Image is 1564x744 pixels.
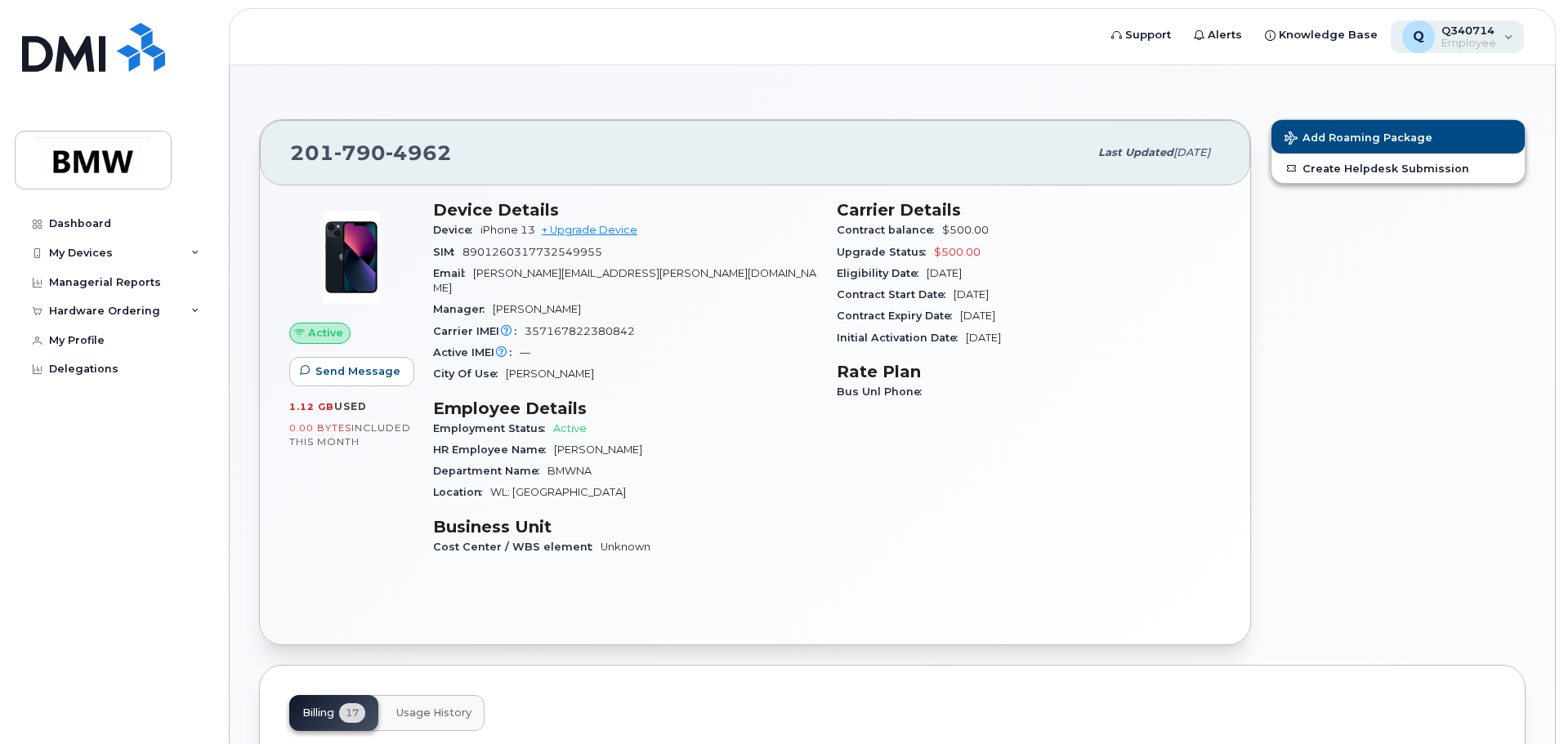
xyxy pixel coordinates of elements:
button: Send Message [289,357,414,386]
span: [PERSON_NAME][EMAIL_ADDRESS][PERSON_NAME][DOMAIN_NAME] [433,267,816,294]
span: Add Roaming Package [1285,131,1432,147]
span: Carrier IMEI [433,325,525,337]
span: Contract Expiry Date [837,310,960,322]
span: 357167822380842 [525,325,635,337]
iframe: Messenger Launcher [1493,673,1552,732]
span: [DATE] [954,288,989,301]
h3: Business Unit [433,517,817,537]
h3: Employee Details [433,399,817,418]
span: 0.00 Bytes [289,422,351,434]
span: [DATE] [960,310,995,322]
span: [DATE] [966,332,1001,344]
span: Unknown [601,541,650,553]
span: Initial Activation Date [837,332,966,344]
span: Contract Start Date [837,288,954,301]
span: Location [433,486,490,498]
span: 1.12 GB [289,401,334,412]
span: Manager [433,303,493,315]
span: Bus Unl Phone [837,385,930,398]
span: Active IMEI [433,346,520,359]
span: iPhone 13 [480,224,535,236]
button: Add Roaming Package [1271,120,1525,154]
span: Usage History [396,706,471,719]
span: Active [308,325,343,341]
span: WL: [GEOGRAPHIC_DATA] [490,486,626,498]
span: City Of Use [433,368,506,380]
a: Create Helpdesk Submission [1271,154,1525,183]
span: [PERSON_NAME] [493,303,581,315]
span: HR Employee Name [433,443,554,456]
h3: Rate Plan [837,362,1221,381]
span: Last updated [1098,146,1173,158]
span: Device [433,224,480,236]
span: Employment Status [433,422,553,434]
span: [PERSON_NAME] [506,368,594,380]
span: $500.00 [942,224,989,236]
span: 201 [290,140,452,165]
span: 4962 [386,140,452,165]
span: — [520,346,530,359]
span: Department Name [433,465,547,477]
span: $500.00 [934,246,981,258]
span: Send Message [315,363,400,379]
span: [DATE] [1173,146,1210,158]
span: Email [433,267,473,279]
h3: Device Details [433,200,817,220]
span: Cost Center / WBS element [433,541,601,553]
span: [DATE] [927,267,962,279]
span: Eligibility Date [837,267,927,279]
span: [PERSON_NAME] [554,443,642,456]
span: 8901260317732549955 [462,246,602,258]
h3: Carrier Details [837,200,1221,220]
span: Upgrade Status [837,246,934,258]
span: BMWNA [547,465,592,477]
img: image20231002-3703462-1ig824h.jpeg [302,208,400,306]
a: + Upgrade Device [542,224,637,236]
span: used [334,400,367,412]
span: SIM [433,246,462,258]
span: Active [553,422,587,434]
span: 790 [334,140,386,165]
span: Contract balance [837,224,942,236]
